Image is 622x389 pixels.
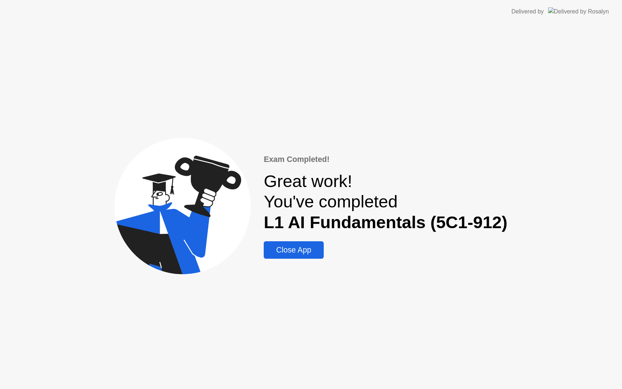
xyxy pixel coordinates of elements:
div: Close App [266,246,321,254]
b: L1 AI Fundamentals (5C1-912) [264,213,507,232]
img: Delivered by Rosalyn [548,7,609,16]
div: Exam Completed! [264,154,507,165]
div: Great work! You've completed [264,171,507,233]
button: Close App [264,241,323,259]
div: Delivered by [511,7,544,16]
